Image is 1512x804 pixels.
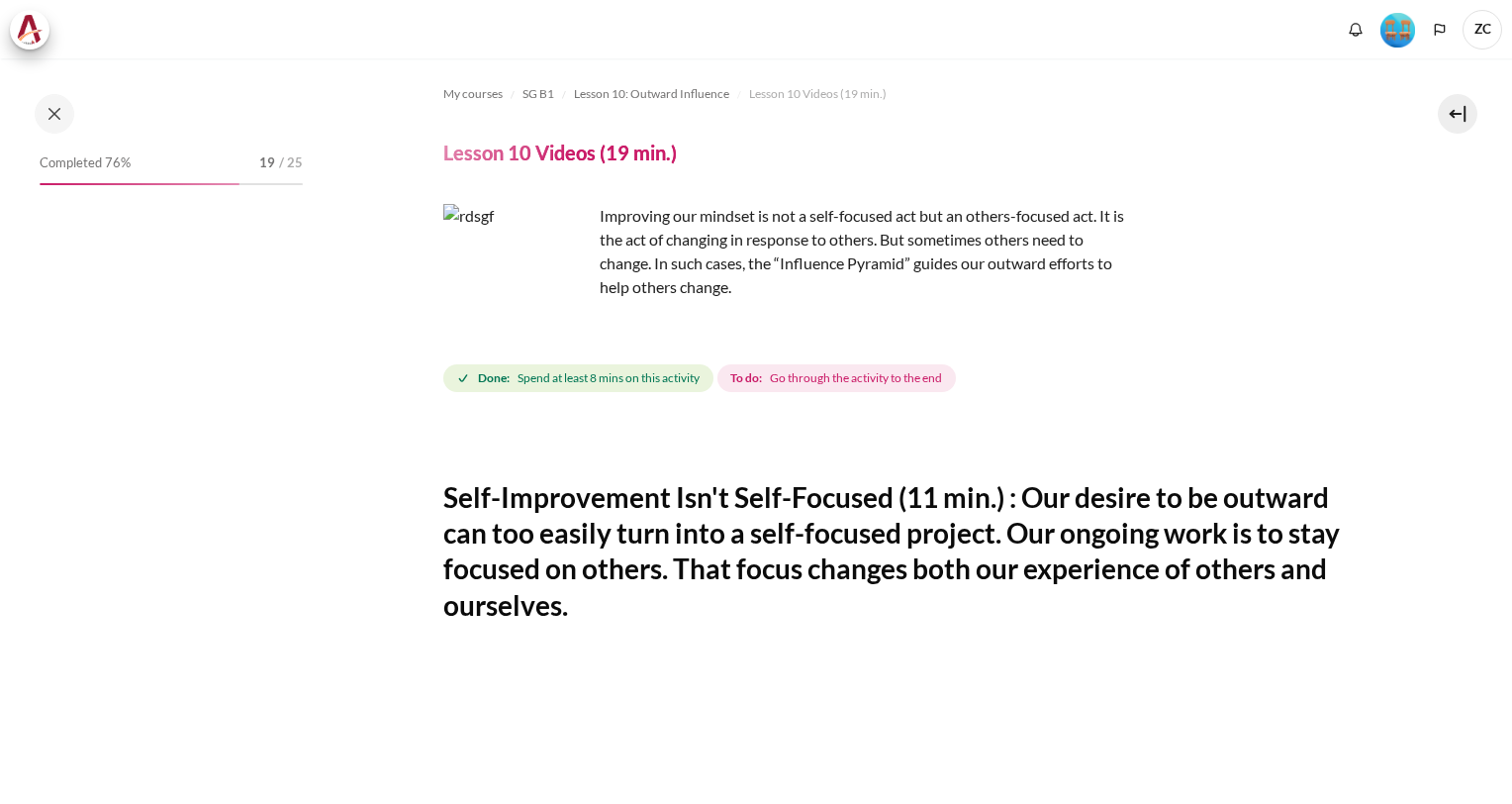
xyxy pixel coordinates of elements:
[10,10,59,50] a: Architeck Architeck
[749,82,887,106] a: Lesson 10 Videos (19 min.)
[443,360,960,396] div: Completion requirements for Lesson 10 Videos (19 min.)
[259,153,275,173] span: 19
[1372,11,1423,48] a: Level #4
[522,82,554,106] a: SG B1
[749,85,887,103] span: Lesson 10 Videos (19 min.)
[443,204,1136,299] p: Improving our mindset is not a self-focused act but an others-focused act. It is the act of chang...
[443,204,592,352] img: rdsgf
[478,369,510,387] strong: Done:
[522,85,554,103] span: SG B1
[40,153,131,173] span: Completed 76%
[574,82,729,106] a: Lesson 10: Outward Influence
[1341,15,1370,45] div: Show notification window with no new notifications
[574,85,729,103] span: Lesson 10: Outward Influence
[443,82,503,106] a: My courses
[770,369,942,387] span: Go through the activity to the end
[443,140,677,165] h4: Lesson 10 Videos (19 min.)
[1425,15,1455,45] button: Languages
[279,153,303,173] span: / 25
[730,369,762,387] strong: To do:
[518,369,700,387] span: Spend at least 8 mins on this activity
[1463,10,1502,50] span: ZC
[40,183,239,185] div: 76%
[1380,13,1415,48] img: Level #4
[443,78,1371,110] nav: Navigation bar
[16,15,44,45] img: Architeck
[1380,11,1415,48] div: Level #4
[443,85,503,103] span: My courses
[443,479,1371,624] h2: Self-Improvement Isn't Self-Focused (11 min.) : Our desire to be outward can too easily turn into...
[1463,10,1502,50] a: User menu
